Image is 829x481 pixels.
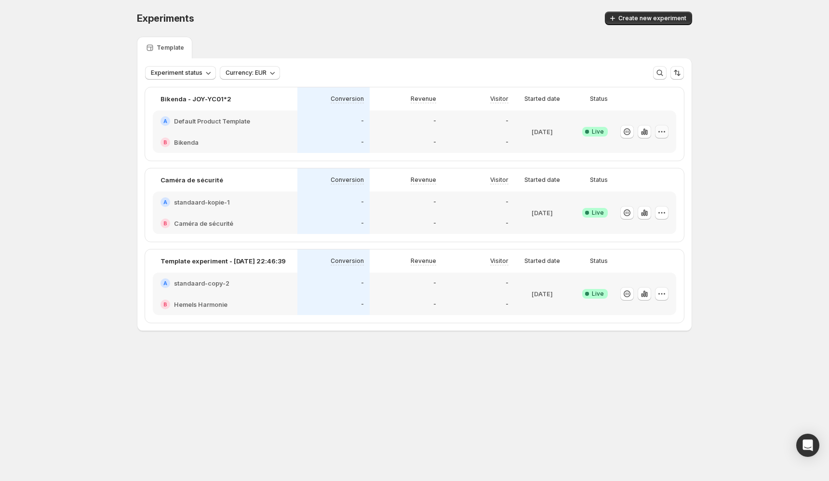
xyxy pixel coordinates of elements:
[361,279,364,287] p: -
[590,176,608,184] p: Status
[160,175,223,185] p: Caméra de sécurité
[433,138,436,146] p: -
[226,69,267,77] span: Currency: EUR
[433,220,436,227] p: -
[506,301,508,308] p: -
[151,69,202,77] span: Experiment status
[174,197,230,207] h2: standaard-kopie-1
[532,127,553,137] p: [DATE]
[433,279,436,287] p: -
[157,44,184,52] p: Template
[163,280,167,286] h2: A
[592,128,604,136] span: Live
[506,198,508,206] p: -
[433,198,436,206] p: -
[163,118,167,124] h2: A
[524,257,560,265] p: Started date
[532,208,553,218] p: [DATE]
[524,176,560,184] p: Started date
[506,138,508,146] p: -
[433,117,436,125] p: -
[174,116,250,126] h2: Default Product Template
[137,13,194,24] span: Experiments
[433,301,436,308] p: -
[174,300,227,309] h2: Hemels Harmonie
[490,257,508,265] p: Visitor
[796,434,819,457] div: Open Intercom Messenger
[163,302,167,307] h2: B
[506,279,508,287] p: -
[361,138,364,146] p: -
[174,278,229,288] h2: standaard-copy-2
[174,219,233,228] h2: Caméra de sécurité
[411,176,436,184] p: Revenue
[618,14,686,22] span: Create new experiment
[331,176,364,184] p: Conversion
[331,257,364,265] p: Conversion
[160,256,286,266] p: Template experiment - [DATE] 22:46:39
[160,94,231,104] p: Bikenda - JOY-YC01*2
[331,95,364,103] p: Conversion
[590,257,608,265] p: Status
[361,301,364,308] p: -
[361,220,364,227] p: -
[145,66,216,80] button: Experiment status
[163,199,167,205] h2: A
[506,117,508,125] p: -
[490,176,508,184] p: Visitor
[361,117,364,125] p: -
[532,289,553,299] p: [DATE]
[592,209,604,217] span: Live
[524,95,560,103] p: Started date
[490,95,508,103] p: Visitor
[163,220,167,226] h2: B
[411,95,436,103] p: Revenue
[605,12,692,25] button: Create new experiment
[506,220,508,227] p: -
[411,257,436,265] p: Revenue
[361,198,364,206] p: -
[592,290,604,298] span: Live
[590,95,608,103] p: Status
[174,137,199,147] h2: Bikenda
[220,66,280,80] button: Currency: EUR
[163,139,167,145] h2: B
[670,66,684,80] button: Sort the results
